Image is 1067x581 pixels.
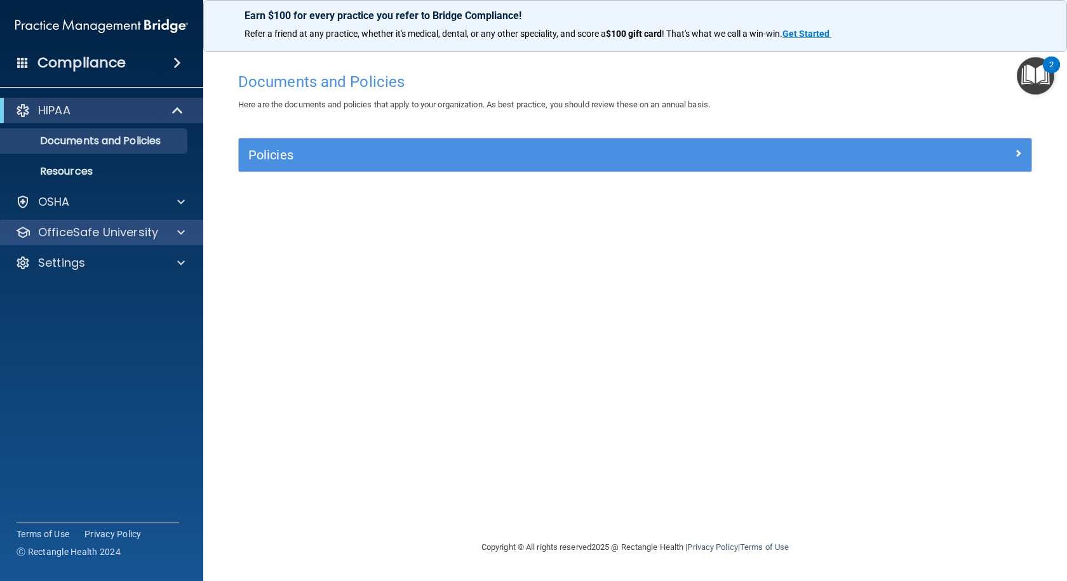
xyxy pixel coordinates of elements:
[38,225,158,240] p: OfficeSafe University
[15,225,185,240] a: OfficeSafe University
[37,54,126,72] h4: Compliance
[38,103,70,118] p: HIPAA
[84,528,142,540] a: Privacy Policy
[606,29,662,39] strong: $100 gift card
[238,74,1032,90] h4: Documents and Policies
[15,13,188,39] img: PMB logo
[15,194,185,210] a: OSHA
[8,135,182,147] p: Documents and Policies
[245,10,1026,22] p: Earn $100 for every practice you refer to Bridge Compliance!
[238,100,710,109] span: Here are the documents and policies that apply to your organization. As best practice, you should...
[245,29,606,39] span: Refer a friend at any practice, whether it's medical, dental, or any other speciality, and score a
[687,542,737,552] a: Privacy Policy
[15,103,184,118] a: HIPAA
[403,527,867,568] div: Copyright © All rights reserved 2025 @ Rectangle Health | |
[17,528,69,540] a: Terms of Use
[1049,65,1054,81] div: 2
[15,255,185,270] a: Settings
[662,29,782,39] span: ! That's what we call a win-win.
[248,145,1022,165] a: Policies
[740,542,789,552] a: Terms of Use
[782,29,829,39] strong: Get Started
[248,148,824,162] h5: Policies
[38,194,70,210] p: OSHA
[17,545,121,558] span: Ⓒ Rectangle Health 2024
[1017,57,1054,95] button: Open Resource Center, 2 new notifications
[782,29,831,39] a: Get Started
[38,255,85,270] p: Settings
[8,165,182,178] p: Resources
